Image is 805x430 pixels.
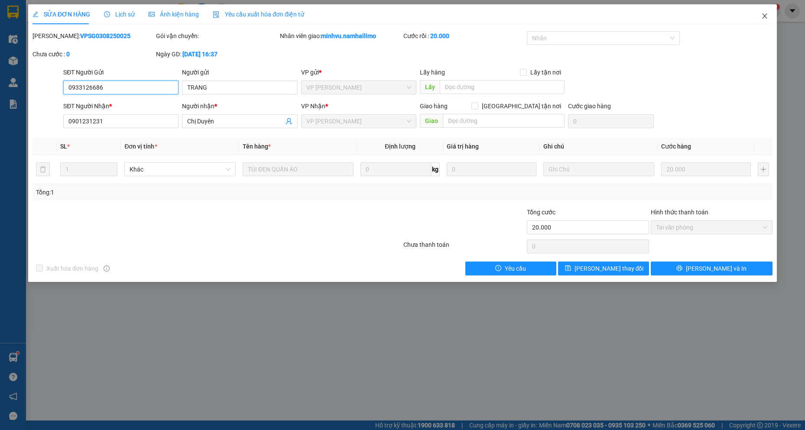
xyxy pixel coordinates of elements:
[540,138,658,155] th: Ghi chú
[565,265,571,272] span: save
[32,11,90,18] span: SỬA ĐƠN HÀNG
[495,265,501,272] span: exclamation-circle
[402,240,526,255] div: Chưa thanh toán
[575,264,644,273] span: [PERSON_NAME] thay đổi
[306,81,411,94] span: VP Phạm Ngũ Lão
[543,162,655,176] input: Ghi Chú
[182,101,297,111] div: Người nhận
[403,31,525,41] div: Cước rồi :
[568,103,611,110] label: Cước giao hàng
[213,11,220,18] img: icon
[440,80,565,94] input: Dọc đường
[568,114,654,128] input: Cước giao hàng
[182,68,297,77] div: Người gửi
[63,68,179,77] div: SĐT Người Gửi
[130,163,230,176] span: Khác
[686,264,747,273] span: [PERSON_NAME] và In
[32,31,154,41] div: [PERSON_NAME]:
[104,11,135,18] span: Lịch sử
[420,103,448,110] span: Giao hàng
[4,47,60,75] li: VP VP [PERSON_NAME] Lão
[301,103,325,110] span: VP Nhận
[149,11,199,18] span: Ảnh kiện hàng
[60,143,67,150] span: SL
[431,162,440,176] span: kg
[66,51,70,58] b: 0
[43,264,102,273] span: Xuất hóa đơn hàng
[527,209,555,216] span: Tổng cước
[661,143,691,150] span: Cước hàng
[558,262,649,275] button: save[PERSON_NAME] thay đổi
[420,114,443,128] span: Giao
[124,143,157,150] span: Đơn vị tính
[306,115,411,128] span: VP Phan Thiết
[753,4,777,29] button: Close
[385,143,415,150] span: Định lượng
[761,13,768,19] span: close
[104,11,110,17] span: clock-circle
[182,51,217,58] b: [DATE] 16:37
[443,114,565,128] input: Dọc đường
[505,264,526,273] span: Yêu cầu
[661,162,751,176] input: 0
[465,262,556,275] button: exclamation-circleYêu cầu
[156,49,278,59] div: Ngày GD:
[4,4,126,37] li: Nam Hải Limousine
[301,68,416,77] div: VP gửi
[60,47,115,75] li: VP VP [GEOGRAPHIC_DATA]
[430,32,449,39] b: 20.000
[676,265,682,272] span: printer
[36,188,311,197] div: Tổng: 1
[243,162,354,176] input: VD: Bàn, Ghế
[156,31,278,41] div: Gói vận chuyển:
[321,32,376,39] b: minhvu.namhailimo
[80,32,130,39] b: VPSG0308250025
[651,209,708,216] label: Hình thức thanh toán
[4,4,35,35] img: logo.jpg
[420,69,445,76] span: Lấy hàng
[651,262,773,275] button: printer[PERSON_NAME] và In
[36,162,50,176] button: delete
[478,101,565,111] span: [GEOGRAPHIC_DATA] tận nơi
[280,31,402,41] div: Nhân viên giao:
[32,49,154,59] div: Chưa cước :
[447,162,536,176] input: 0
[420,80,440,94] span: Lấy
[63,101,179,111] div: SĐT Người Nhận
[213,11,304,18] span: Yêu cầu xuất hóa đơn điện tử
[447,143,479,150] span: Giá trị hàng
[527,68,565,77] span: Lấy tận nơi
[243,143,271,150] span: Tên hàng
[656,221,767,234] span: Tại văn phòng
[32,11,39,17] span: edit
[758,162,769,176] button: plus
[104,265,110,272] span: info-circle
[286,118,292,125] span: user-add
[149,11,155,17] span: picture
